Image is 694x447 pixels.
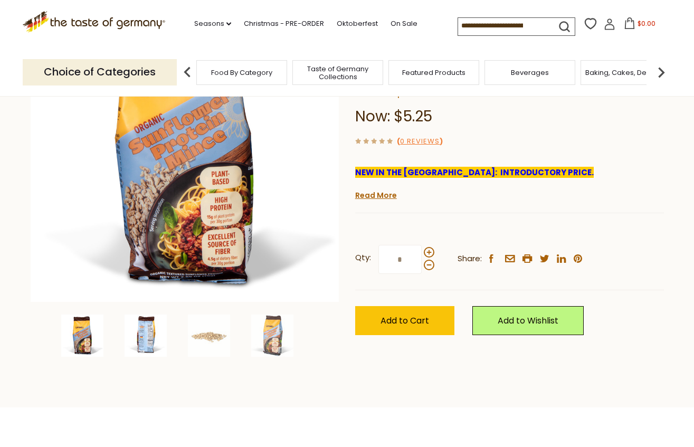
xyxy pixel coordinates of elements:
img: Lamotte Organic Meatless "Bolognese" Mix, high Protein, 75g [125,315,167,357]
p: Choice of Categories [23,59,177,85]
a: Beverages [511,69,549,77]
a: Taste of Germany Collections [296,65,380,81]
img: Lamotte Organic Meatless "Bolognese" Mix, high Protein, 75g [251,315,293,357]
button: Add to Cart [355,306,454,335]
a: Christmas - PRE-ORDER [244,18,324,30]
img: previous arrow [177,62,198,83]
a: Add to Wishlist [472,306,584,335]
a: Read More [355,190,397,201]
p: This organic German sunflower seed extract is a nutritious, protein-rich base to to make meatless... [355,187,664,200]
span: ( ) [397,136,443,146]
a: Oktoberfest [337,18,378,30]
span: Add to Cart [381,315,429,327]
button: $0.00 [617,17,662,33]
span: $0.00 [638,19,655,28]
strong: Qty: [355,251,371,264]
a: Featured Products [402,69,465,77]
a: On Sale [391,18,417,30]
a: Seasons [194,18,231,30]
a: Baking, Cakes, Desserts [585,69,667,77]
span: $5.25 [394,106,432,127]
a: Food By Category [211,69,272,77]
span: Share: [458,252,482,265]
label: Now: [355,106,390,127]
span: NEW IN THE [GEOGRAPHIC_DATA]: INTRODUCTORY PRICE. [355,167,594,178]
img: Lamotte Organic Meatless "Bolognese" Mix, high Protein, 75g [61,315,103,357]
img: Lamotte Organic Meatless "Bolognese" Mix, high Protein, 75g [188,315,230,357]
input: Qty: [378,245,422,274]
img: next arrow [651,62,672,83]
a: 0 Reviews [400,136,440,147]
